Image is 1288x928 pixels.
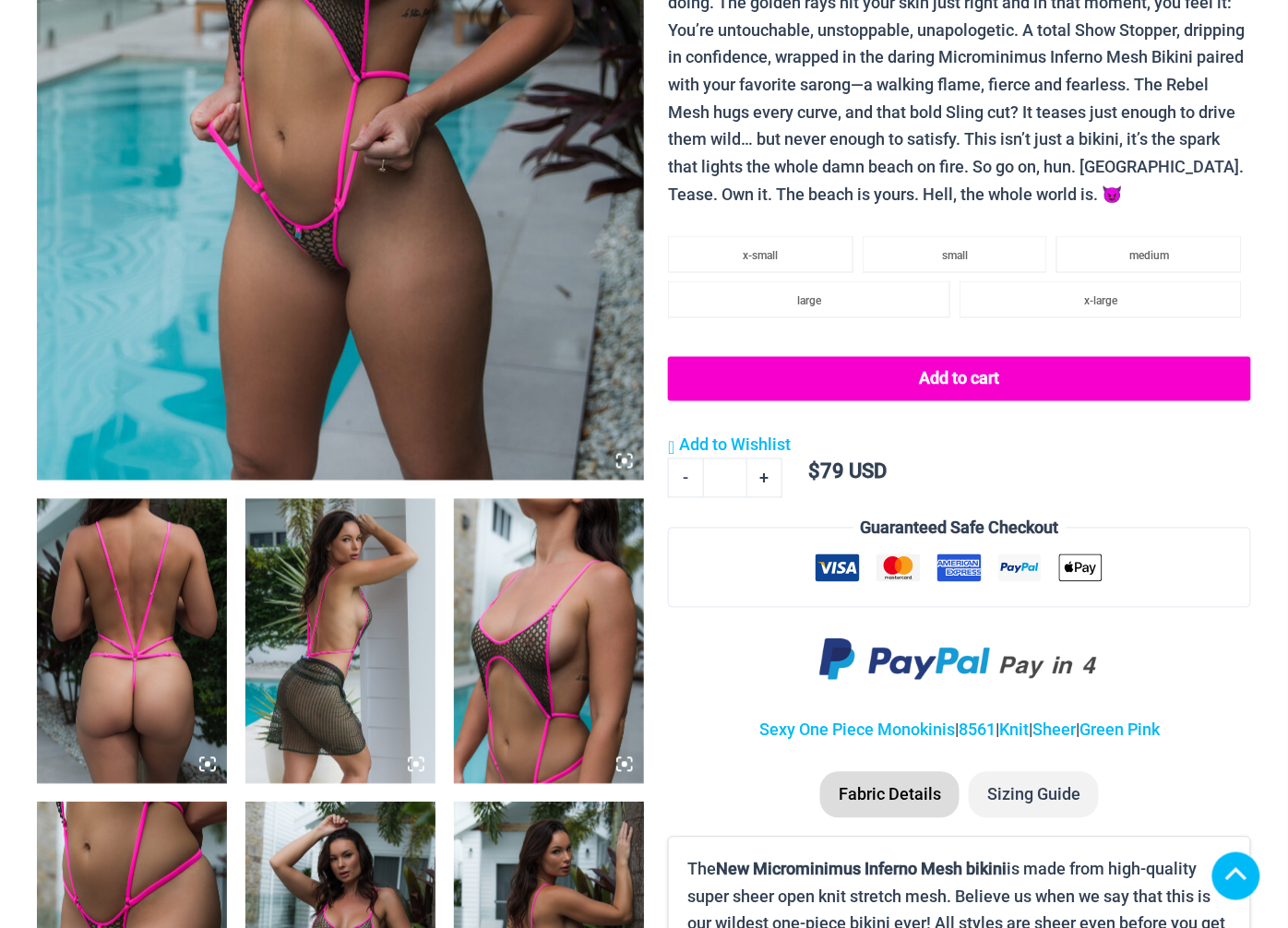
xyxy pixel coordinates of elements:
[959,720,996,740] a: 8561
[747,458,782,497] a: +
[1079,720,1124,740] a: Green
[1056,236,1242,273] li: medium
[680,435,792,455] span: Add to Wishlist
[942,249,968,262] span: small
[37,499,227,784] img: Inferno Mesh Olive Fuchsia 8561 One Piece
[668,357,1251,401] button: Add to cart
[454,499,644,784] img: Inferno Mesh Olive Fuchsia 8561 One Piece
[668,236,853,273] li: x-small
[668,432,791,459] a: Add to Wishlist
[668,717,1251,744] p: | | | |
[969,772,1099,818] li: Sizing Guide
[245,499,435,784] img: Inferno Mesh Olive Fuchsia 8561 One Piece St Martin Khaki 5996 Sarong
[797,294,821,307] span: large
[999,720,1029,740] a: Knit
[744,249,779,262] span: x-small
[668,458,703,497] a: -
[759,720,955,740] a: Sexy One Piece Monokinis
[863,236,1048,273] li: small
[1129,249,1169,262] span: medium
[809,460,888,483] bdi: 79 USD
[853,515,1067,542] legend: Guaranteed Safe Checkout
[1084,294,1117,307] span: x-large
[820,772,960,818] li: Fabric Details
[809,460,821,483] span: $
[703,458,746,497] input: Product quantity
[1032,720,1076,740] a: Sheer
[716,860,1007,879] b: New Microminimus Inferno Mesh bikini
[1127,720,1160,740] a: Pink
[668,281,950,318] li: large
[960,281,1242,318] li: x-large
